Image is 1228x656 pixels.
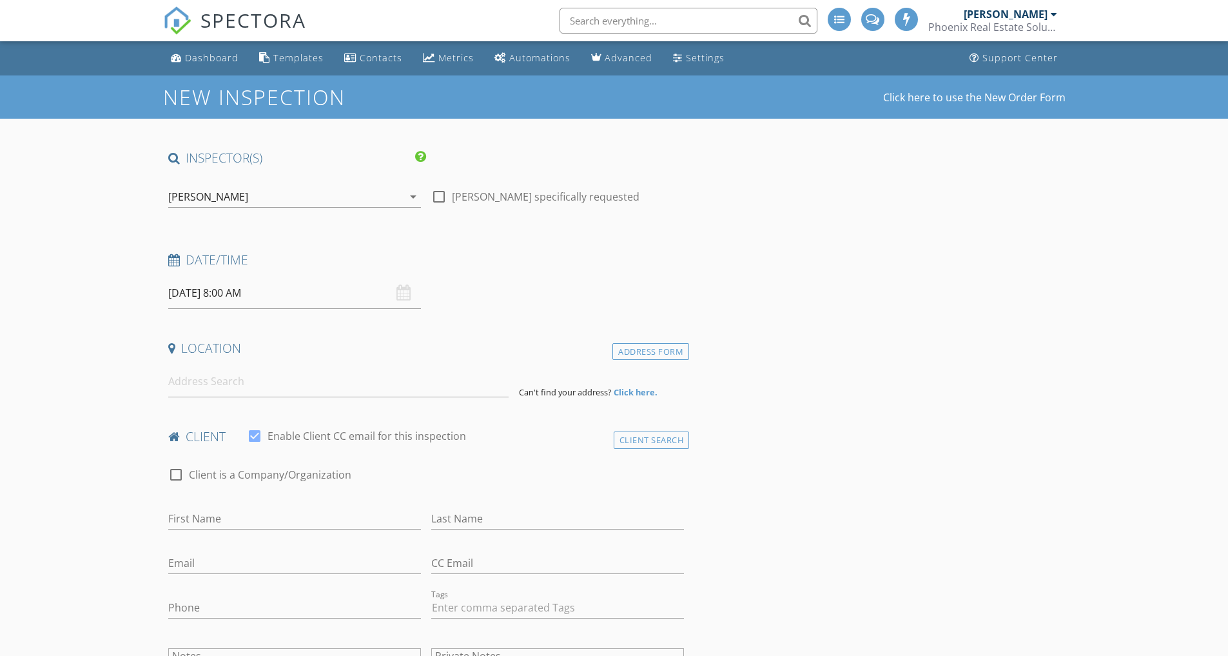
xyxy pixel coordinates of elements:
[509,52,570,64] div: Automations
[254,46,329,70] a: Templates
[614,432,690,449] div: Client Search
[163,6,191,35] img: The Best Home Inspection Software - Spectora
[200,6,306,34] span: SPECTORA
[883,92,1066,103] a: Click here to use the New Order Form
[189,468,351,481] label: Client is a Company/Organization
[168,366,509,397] input: Address Search
[339,46,407,70] a: Contacts
[452,190,639,203] label: [PERSON_NAME] specifically requested
[185,52,239,64] div: Dashboard
[668,46,730,70] a: Settings
[489,46,576,70] a: Automations (Advanced)
[418,46,479,70] a: Metrics
[605,52,652,64] div: Advanced
[168,340,685,357] h4: Location
[273,52,324,64] div: Templates
[928,21,1057,34] div: Phoenix Real Estate Solutions
[612,343,689,361] div: Address Form
[360,52,402,64] div: Contacts
[982,52,1058,64] div: Support Center
[166,46,244,70] a: Dashboard
[686,52,725,64] div: Settings
[519,386,612,398] span: Can't find your address?
[168,252,685,268] h4: Date/Time
[586,46,658,70] a: Advanced
[614,386,658,398] strong: Click here.
[405,189,421,204] i: arrow_drop_down
[268,430,466,442] label: Enable Client CC email for this inspection
[168,150,426,166] h4: INSPECTOR(S)
[163,86,449,108] h1: New Inspection
[560,8,817,34] input: Search everything...
[964,8,1048,21] div: [PERSON_NAME]
[964,46,1063,70] a: Support Center
[168,191,248,203] div: [PERSON_NAME]
[168,277,421,309] input: Select date
[168,428,685,445] h4: client
[438,52,474,64] div: Metrics
[163,17,306,45] a: SPECTORA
